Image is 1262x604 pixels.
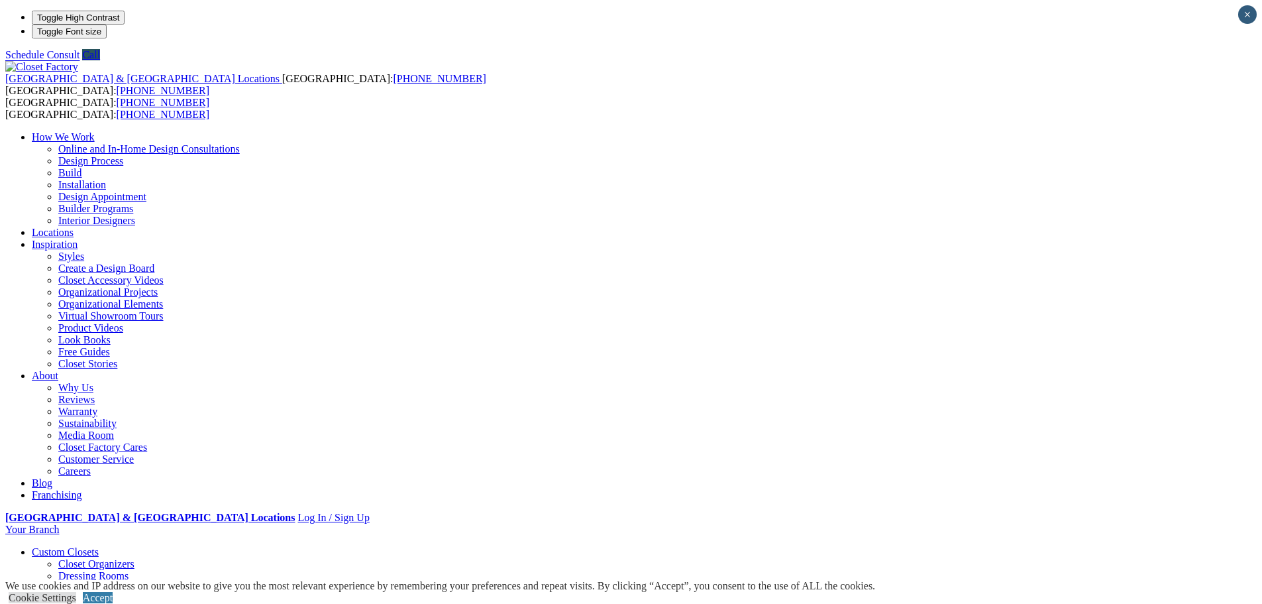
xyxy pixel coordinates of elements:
a: Organizational Projects [58,286,158,298]
a: Styles [58,251,84,262]
a: Build [58,167,82,178]
a: Call [82,49,100,60]
a: Closet Accessory Videos [58,274,164,286]
a: Schedule Consult [5,49,79,60]
a: Inspiration [32,239,78,250]
a: Design Appointment [58,191,146,202]
a: Free Guides [58,346,110,357]
a: [GEOGRAPHIC_DATA] & [GEOGRAPHIC_DATA] Locations [5,512,295,523]
a: Closet Organizers [58,558,134,570]
a: Installation [58,179,106,190]
a: Careers [58,465,91,477]
button: Toggle High Contrast [32,11,125,25]
a: Create a Design Board [58,263,154,274]
a: Product Videos [58,322,123,333]
a: Reviews [58,394,95,405]
a: Blog [32,477,52,489]
span: [GEOGRAPHIC_DATA]: [GEOGRAPHIC_DATA]: [5,73,486,96]
a: Builder Programs [58,203,133,214]
span: Toggle Font size [37,27,101,36]
a: Warranty [58,406,97,417]
a: Locations [32,227,74,238]
a: Log In / Sign Up [297,512,369,523]
a: Interior Designers [58,215,135,226]
a: Closet Stories [58,358,117,369]
button: Close [1238,5,1257,24]
a: [PHONE_NUMBER] [117,109,209,120]
a: [PHONE_NUMBER] [393,73,486,84]
a: Dressing Rooms [58,570,129,581]
a: Custom Closets [32,546,99,558]
a: Design Process [58,155,123,166]
a: Online and In-Home Design Consultations [58,143,240,154]
a: Customer Service [58,453,134,465]
span: [GEOGRAPHIC_DATA] & [GEOGRAPHIC_DATA] Locations [5,73,280,84]
a: Accept [83,592,113,603]
span: [GEOGRAPHIC_DATA]: [GEOGRAPHIC_DATA]: [5,97,209,120]
a: Virtual Showroom Tours [58,310,164,322]
a: Cookie Settings [9,592,76,603]
a: [GEOGRAPHIC_DATA] & [GEOGRAPHIC_DATA] Locations [5,73,282,84]
a: [PHONE_NUMBER] [117,85,209,96]
a: Your Branch [5,524,59,535]
a: Organizational Elements [58,298,163,310]
a: Franchising [32,489,82,501]
button: Toggle Font size [32,25,107,38]
span: Toggle High Contrast [37,13,119,23]
a: How We Work [32,131,95,143]
a: Why Us [58,382,93,393]
a: Look Books [58,334,111,345]
a: [PHONE_NUMBER] [117,97,209,108]
div: We use cookies and IP address on our website to give you the most relevant experience by remember... [5,580,875,592]
a: Closet Factory Cares [58,442,147,453]
a: Sustainability [58,418,117,429]
img: Closet Factory [5,61,78,73]
a: Media Room [58,430,114,441]
a: About [32,370,58,381]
